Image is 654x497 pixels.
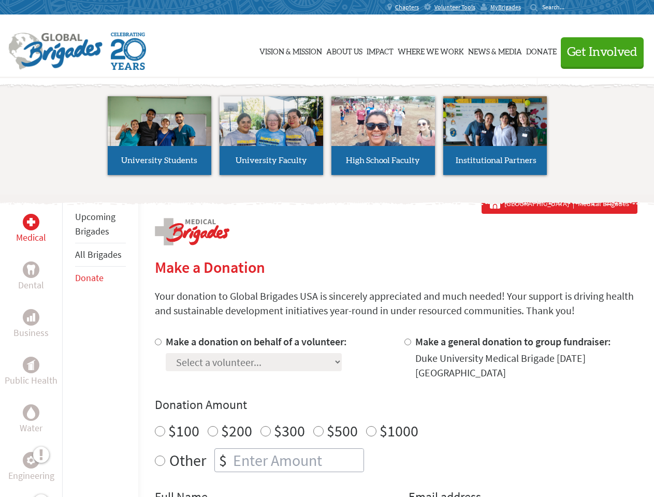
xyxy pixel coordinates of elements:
a: BusinessBusiness [13,309,49,340]
a: High School Faculty [331,96,435,175]
input: Enter Amount [231,449,364,472]
img: Engineering [27,456,35,464]
img: Global Brigades Logo [8,33,103,70]
label: Other [169,448,206,472]
a: DentalDental [18,261,44,293]
img: Public Health [27,360,35,370]
div: Engineering [23,452,39,469]
button: Get Involved [561,37,644,67]
img: menu_brigades_submenu_2.jpg [220,96,323,166]
span: Institutional Partners [456,156,536,165]
span: University Faculty [236,156,307,165]
img: Global Brigades Celebrating 20 Years [111,33,146,70]
li: Donate [75,267,126,289]
a: Institutional Partners [443,96,547,175]
span: High School Faculty [346,156,420,165]
img: logo-medical.png [155,218,229,245]
li: Upcoming Brigades [75,206,126,243]
p: Water [20,421,42,435]
a: Impact [367,24,394,76]
img: Water [27,406,35,418]
span: Chapters [395,3,419,11]
div: Medical [23,214,39,230]
a: News & Media [468,24,522,76]
h4: Donation Amount [155,397,637,413]
a: MedicalMedical [16,214,46,245]
a: Donate [75,272,104,284]
a: Upcoming Brigades [75,211,115,237]
p: Your donation to Global Brigades USA is sincerely appreciated and much needed! Your support is dr... [155,289,637,318]
p: Engineering [8,469,54,483]
div: Duke University Medical Brigade [DATE] [GEOGRAPHIC_DATA] [415,351,637,380]
div: Dental [23,261,39,278]
p: Medical [16,230,46,245]
span: University Students [121,156,197,165]
p: Business [13,326,49,340]
img: menu_brigades_submenu_1.jpg [108,96,211,165]
img: Medical [27,218,35,226]
a: Vision & Mission [259,24,322,76]
div: Water [23,404,39,421]
p: Dental [18,278,44,293]
img: Dental [27,265,35,274]
a: University Students [108,96,211,175]
label: Make a general donation to group fundraiser: [415,335,611,348]
span: Volunteer Tools [434,3,475,11]
span: Get Involved [567,46,637,59]
input: Search... [542,3,572,11]
img: menu_brigades_submenu_3.jpg [331,96,435,147]
label: $500 [327,421,358,441]
a: University Faculty [220,96,323,175]
label: $300 [274,421,305,441]
label: $100 [168,421,199,441]
label: Make a donation on behalf of a volunteer: [166,335,347,348]
h2: Make a Donation [155,258,637,276]
div: Business [23,309,39,326]
a: Public HealthPublic Health [5,357,57,388]
label: $1000 [380,421,418,441]
div: $ [215,449,231,472]
img: Business [27,313,35,321]
label: $200 [221,421,252,441]
a: WaterWater [20,404,42,435]
div: Public Health [23,357,39,373]
span: MyBrigades [490,3,521,11]
li: All Brigades [75,243,126,267]
a: About Us [326,24,362,76]
img: menu_brigades_submenu_4.jpg [443,96,547,165]
p: Public Health [5,373,57,388]
a: Where We Work [398,24,464,76]
a: All Brigades [75,248,122,260]
a: Donate [526,24,557,76]
a: EngineeringEngineering [8,452,54,483]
